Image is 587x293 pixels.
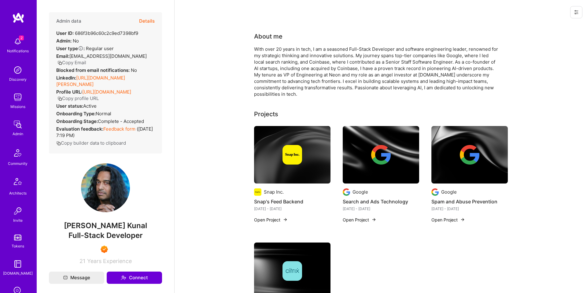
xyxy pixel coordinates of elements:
[460,145,479,165] img: Company logo
[283,217,288,222] img: arrow-right
[431,188,439,196] img: Company logo
[79,258,85,264] span: 21
[343,188,350,196] img: Company logo
[460,217,465,222] img: arrow-right
[49,272,104,284] button: Message
[56,111,96,117] strong: Onboarding Type:
[56,89,82,95] strong: Profile URL:
[56,140,126,146] button: Copy builder data to clipboard
[254,126,330,184] img: cover
[101,246,108,253] img: Exceptional A.Teamer
[87,258,132,264] span: Years Experience
[56,18,81,24] h4: Admin data
[254,206,330,212] div: [DATE] - [DATE]
[56,67,131,73] strong: Blocked from email notifications:
[254,32,282,41] div: About me
[343,126,419,184] img: cover
[9,76,27,83] div: Discovery
[56,126,155,139] div: ( [DATE] 7:19 PM )
[431,217,465,223] button: Open Project
[254,198,330,206] h4: Snap's Feed Backend
[254,109,278,119] div: Projects
[282,145,302,165] img: Company logo
[12,91,24,103] img: teamwork
[8,160,28,167] div: Community
[371,145,391,165] img: Company logo
[431,206,508,212] div: [DATE] - [DATE]
[9,190,27,196] div: Architects
[264,189,284,195] div: Snap Inc.
[68,231,143,240] span: Full-Stack Developer
[343,198,419,206] h4: Search and Ads Technology
[441,189,457,195] div: Google
[56,141,61,146] i: icon Copy
[282,261,302,281] img: Company logo
[13,217,23,224] div: Invite
[10,103,25,110] div: Missions
[343,206,419,212] div: [DATE] - [DATE]
[57,61,62,65] i: icon Copy
[431,126,508,184] img: cover
[13,131,23,137] div: Admin
[14,235,21,240] img: tokens
[56,75,76,81] strong: LinkedIn:
[57,95,99,102] button: Copy profile URL
[12,35,24,48] img: bell
[12,64,24,76] img: discovery
[98,118,144,124] span: Complete - Accepted
[3,270,33,276] div: [DOMAIN_NAME]
[121,275,126,280] i: icon Connect
[254,188,261,196] img: Company logo
[431,198,508,206] h4: Spam and Abuse Prevention
[57,59,86,66] button: Copy Email
[56,30,138,36] div: 686f3b96c60c2c9ed7398bf9
[10,175,25,190] img: Architects
[12,243,24,249] div: Tokens
[139,12,155,30] button: Details
[12,12,24,23] img: logo
[56,46,85,51] strong: User type :
[254,46,499,97] div: With over 20 years in tech, I am a seasoned Full-Stack Developer and software engineering leader,...
[82,89,131,95] a: [URL][DOMAIN_NAME]
[69,53,147,59] span: [EMAIL_ADDRESS][DOMAIN_NAME]
[371,217,376,222] img: arrow-right
[81,163,130,212] img: User Avatar
[56,67,137,73] div: No
[19,35,24,40] span: 2
[56,38,79,44] div: No
[10,146,25,160] img: Community
[56,103,83,109] strong: User status:
[56,118,98,124] strong: Onboarding Stage:
[56,30,74,36] strong: User ID:
[107,272,162,284] button: Connect
[103,126,135,132] a: Feedback form
[254,217,288,223] button: Open Project
[12,258,24,270] img: guide book
[353,189,368,195] div: Google
[78,46,83,51] i: Help
[56,38,72,44] strong: Admin:
[56,53,69,59] strong: Email:
[12,205,24,217] img: Invite
[96,111,111,117] span: normal
[63,276,68,280] i: icon Mail
[56,45,114,52] div: Regular user
[56,75,125,87] a: [URL][DOMAIN_NAME][PERSON_NAME]
[343,217,376,223] button: Open Project
[56,126,103,132] strong: Evaluation feedback:
[57,96,62,101] i: icon Copy
[12,118,24,131] img: admin teamwork
[49,221,162,230] span: [PERSON_NAME] Kunal
[83,103,97,109] span: Active
[7,48,29,54] div: Notifications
